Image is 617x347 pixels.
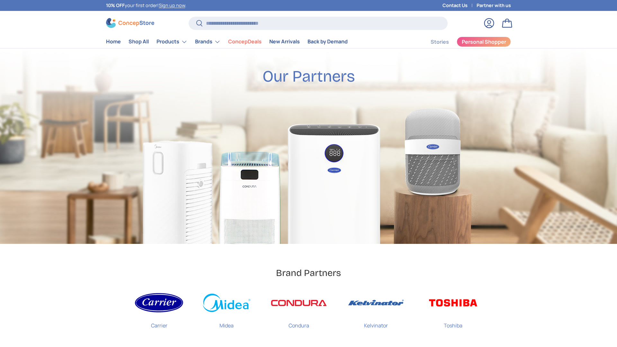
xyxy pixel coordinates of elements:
[477,2,511,9] a: Partner with us
[153,35,191,48] summary: Products
[444,316,462,329] p: Toshiba
[457,37,511,47] a: Personal Shopper
[195,35,220,48] a: Brands
[129,35,149,48] a: Shop All
[347,289,405,334] a: Kelvinator
[151,316,167,329] p: Carrier
[364,316,388,329] p: Kelvinator
[191,35,224,48] summary: Brands
[269,35,300,48] a: New Arrivals
[106,2,125,8] strong: 10% OFF
[228,35,262,48] a: ConcepDeals
[276,267,341,279] h2: Brand Partners
[289,316,309,329] p: Condura
[135,289,183,334] a: Carrier
[106,18,154,28] img: ConcepStore
[462,39,506,44] span: Personal Shopper
[106,2,186,9] p: your first order! .
[202,289,251,334] a: Midea
[219,316,234,329] p: Midea
[263,67,355,86] h2: Our Partners
[270,289,328,334] a: Condura
[106,35,348,48] nav: Primary
[159,2,185,8] a: Sign up now
[106,35,121,48] a: Home
[424,289,482,334] a: Toshiba
[308,35,348,48] a: Back by Demand
[431,36,449,48] a: Stories
[415,35,511,48] nav: Secondary
[156,35,187,48] a: Products
[443,2,477,9] a: Contact Us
